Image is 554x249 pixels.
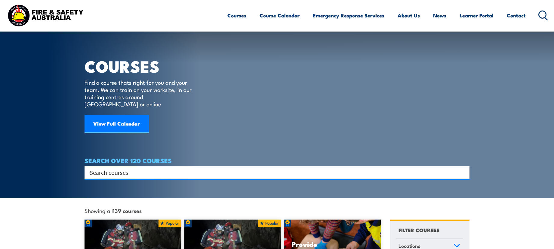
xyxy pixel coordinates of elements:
a: Courses [227,8,246,23]
strong: 139 courses [113,206,142,214]
input: Search input [90,168,456,177]
button: Search magnifier button [459,168,467,177]
a: About Us [398,8,420,23]
a: View Full Calendar [85,115,149,133]
a: News [433,8,446,23]
h4: FILTER COURSES [399,226,439,234]
a: Learner Portal [460,8,494,23]
p: Find a course thats right for you and your team. We can train on your worksite, in our training c... [85,79,194,108]
h1: COURSES [85,59,200,73]
a: Course Calendar [260,8,300,23]
form: Search form [91,168,457,177]
h4: SEARCH OVER 120 COURSES [85,157,469,164]
a: Contact [507,8,526,23]
a: Emergency Response Services [313,8,384,23]
span: Showing all [85,207,142,214]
